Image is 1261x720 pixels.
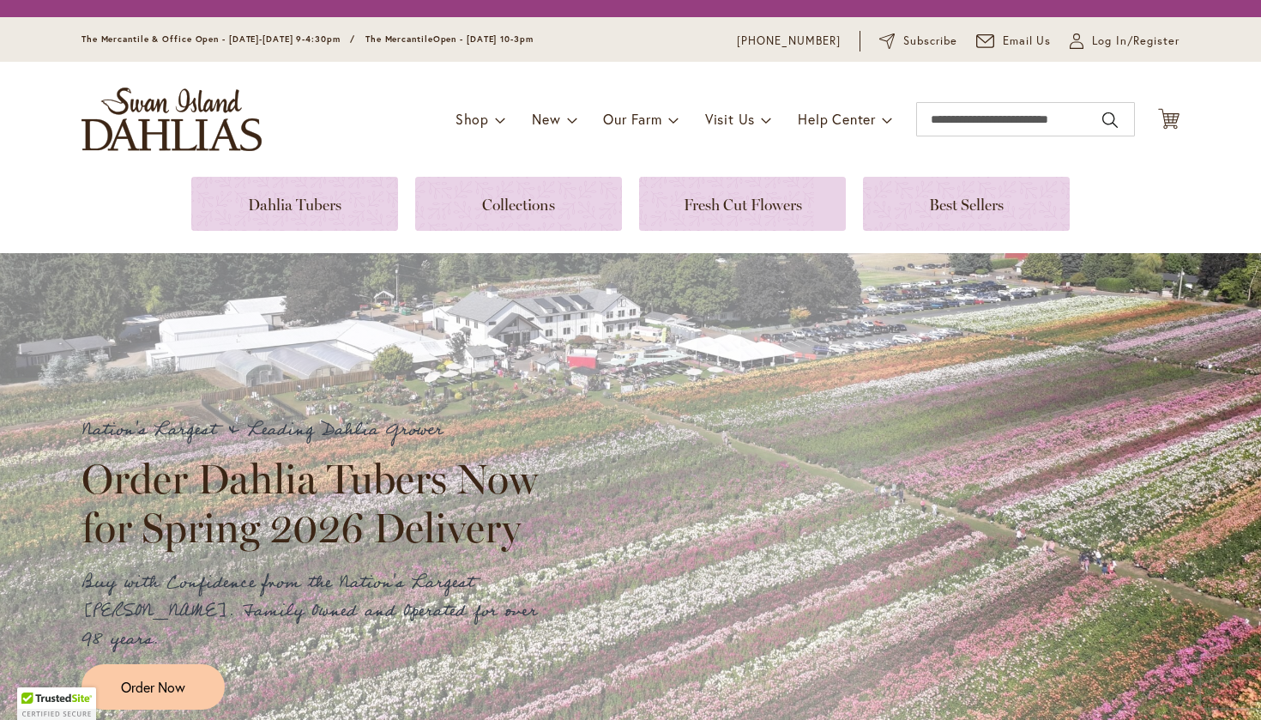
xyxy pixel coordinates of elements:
a: Subscribe [879,33,957,50]
span: New [532,110,560,128]
span: Open - [DATE] 10-3pm [433,33,534,45]
span: Our Farm [603,110,661,128]
span: The Mercantile & Office Open - [DATE]-[DATE] 9-4:30pm / The Mercantile [81,33,433,45]
span: Shop [456,110,489,128]
p: Nation's Largest & Leading Dahlia Grower [81,416,553,445]
span: Log In/Register [1092,33,1180,50]
span: Email Us [1003,33,1052,50]
h2: Order Dahlia Tubers Now for Spring 2026 Delivery [81,455,553,551]
a: Log In/Register [1070,33,1180,50]
span: Subscribe [903,33,957,50]
p: Buy with Confidence from the Nation's Largest [PERSON_NAME]. Family Owned and Operated for over 9... [81,569,553,654]
a: Email Us [976,33,1052,50]
button: Search [1102,106,1118,134]
a: [PHONE_NUMBER] [737,33,841,50]
a: store logo [81,88,262,151]
span: Visit Us [705,110,755,128]
span: Help Center [798,110,876,128]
